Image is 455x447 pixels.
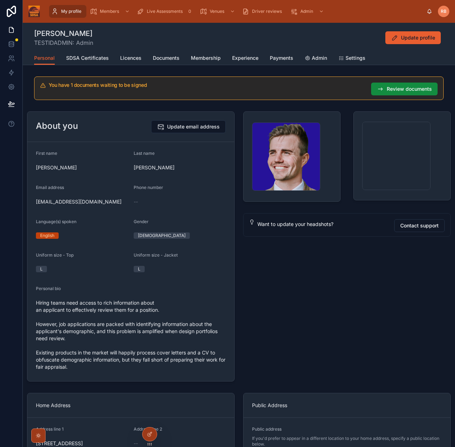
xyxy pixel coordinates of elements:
span: First name [36,151,57,156]
div: [DEMOGRAPHIC_DATA] [138,232,186,239]
span: [PERSON_NAME] [36,164,128,171]
h1: [PERSON_NAME] [34,28,93,38]
span: -- [134,440,138,447]
button: Update email address [151,120,226,133]
span: Driver reviews [252,9,282,14]
span: [PERSON_NAME] [134,164,226,171]
span: [EMAIL_ADDRESS][DOMAIN_NAME] [36,198,128,205]
span: Gender [134,219,149,224]
a: SDSA Certificates [66,52,109,66]
span: Update profile [401,34,435,41]
a: Live Assessments0 [135,5,196,18]
div: Want to update your headshots? [257,221,389,228]
span: -- [134,198,138,205]
span: Live Assessments [147,9,183,14]
span: Public Address [252,402,287,408]
div: 0 [186,7,194,16]
span: Experience [232,54,258,62]
span: Members [100,9,119,14]
a: Experience [232,52,258,66]
span: Membership [191,54,221,62]
span: Hiring teams need access to rich information about an applicant to effectively review them for a ... [36,299,226,370]
h5: You have 1 documents waiting to be signed [49,83,365,88]
span: Address line 1 [36,426,64,432]
span: My profile [61,9,81,14]
button: Contact support [394,219,445,232]
a: Admin [305,52,327,66]
div: L [138,266,140,272]
span: Want to update your headshots? [257,221,333,227]
button: Update profile [385,31,441,44]
span: Admin [312,54,327,62]
a: My profile [49,5,86,18]
div: English [40,232,54,239]
span: Language(s) spoken [36,219,76,224]
span: Review documents [387,85,432,93]
a: Venues [198,5,239,18]
span: Licences [120,54,141,62]
span: Documents [153,54,180,62]
span: Update email address [167,123,220,130]
img: App logo [28,6,40,17]
span: Contact support [400,222,439,229]
span: Home Address [36,402,70,408]
span: RB [441,9,446,14]
div: L [40,266,43,272]
span: If you'd prefer to appear in a different location to your home address, specify a public location... [252,436,442,447]
span: TESTIDADMIN: Admin [34,38,93,47]
span: Email address [36,185,64,190]
span: Public address [252,426,282,432]
a: Admin [288,5,327,18]
a: Driver reviews [240,5,287,18]
span: Personal [34,54,55,62]
span: Uniform size - Jacket [134,252,178,258]
a: Settings [338,52,365,66]
a: Members [88,5,133,18]
span: Admin [300,9,313,14]
span: Uniform size - Top [36,252,74,258]
a: Membership [191,52,221,66]
a: Payments [270,52,293,66]
span: Personal bio [36,286,61,291]
span: Payments [270,54,293,62]
span: SDSA Certificates [66,54,109,62]
a: Documents [153,52,180,66]
span: Phone number [134,185,163,190]
a: Personal [34,52,55,65]
span: Last name [134,151,155,156]
h2: About you [36,120,78,132]
button: Review documents [371,83,438,95]
span: Venues [210,9,224,14]
a: Licences [120,52,141,66]
span: Address line 2 [134,426,162,432]
div: scrollable content [45,4,427,19]
span: Settings [346,54,365,62]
